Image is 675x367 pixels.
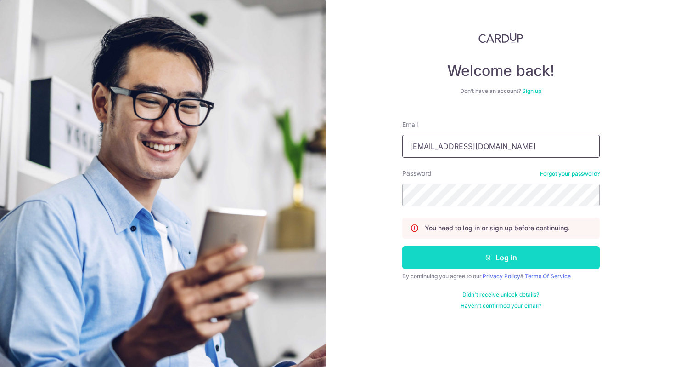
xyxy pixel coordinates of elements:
label: Email [402,120,418,129]
p: You need to log in or sign up before continuing. [425,224,570,233]
a: Sign up [522,87,541,94]
label: Password [402,169,432,178]
div: Don’t have an account? [402,87,600,95]
a: Privacy Policy [483,273,520,280]
div: By continuing you agree to our & [402,273,600,280]
a: Terms Of Service [525,273,571,280]
a: Forgot your password? [540,170,600,178]
a: Haven't confirmed your email? [461,302,541,310]
h4: Welcome back! [402,62,600,80]
a: Didn't receive unlock details? [462,291,539,298]
button: Log in [402,246,600,269]
img: CardUp Logo [478,32,523,43]
input: Enter your Email [402,135,600,158]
